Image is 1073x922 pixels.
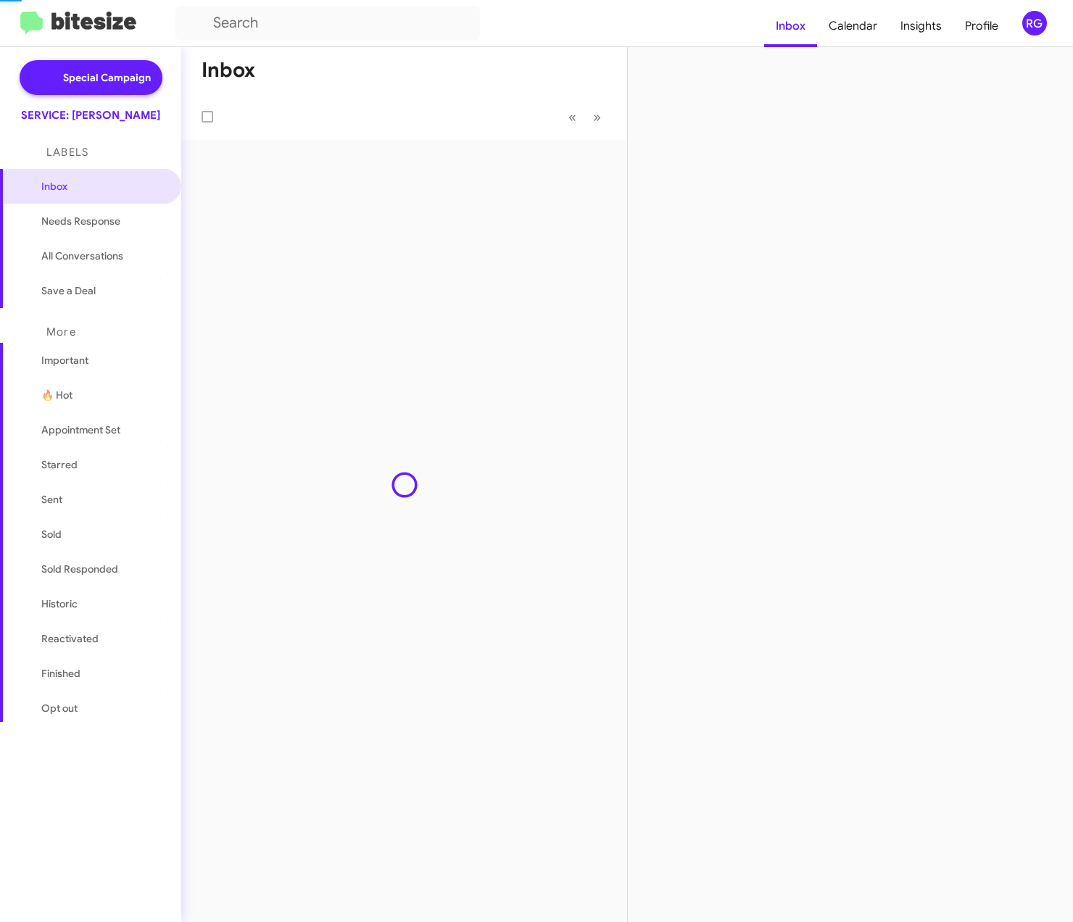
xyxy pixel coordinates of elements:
[41,492,62,507] span: Sent
[41,423,120,437] span: Appointment Set
[21,108,160,122] div: SERVICE: [PERSON_NAME]
[41,214,165,228] span: Needs Response
[20,60,162,95] a: Special Campaign
[560,102,610,132] nav: Page navigation example
[46,146,88,159] span: Labels
[41,666,80,681] span: Finished
[41,283,96,298] span: Save a Deal
[202,59,255,82] h1: Inbox
[41,179,165,194] span: Inbox
[41,353,165,367] span: Important
[560,102,585,132] button: Previous
[568,108,576,126] span: «
[41,457,78,472] span: Starred
[41,527,62,541] span: Sold
[584,102,610,132] button: Next
[593,108,601,126] span: »
[41,631,99,646] span: Reactivated
[175,6,480,41] input: Search
[41,388,72,402] span: 🔥 Hot
[1010,11,1057,36] button: RG
[63,70,151,85] span: Special Campaign
[41,249,123,263] span: All Conversations
[889,5,953,47] a: Insights
[953,5,1010,47] a: Profile
[1022,11,1047,36] div: RG
[41,562,118,576] span: Sold Responded
[817,5,889,47] a: Calendar
[46,325,76,339] span: More
[764,5,817,47] a: Inbox
[41,597,78,611] span: Historic
[41,701,78,715] span: Opt out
